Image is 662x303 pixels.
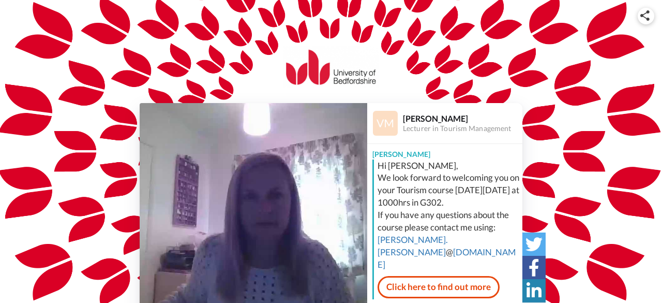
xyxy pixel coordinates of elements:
[283,46,379,88] img: University of Bedfordshire logo
[378,160,520,271] div: Hi [PERSON_NAME], We look forward to welcoming you on your Tourism course [DATE][DATE] at 1000hrs...
[403,124,522,133] div: Lecturer in Tourism Management
[640,10,650,21] img: ic_share.svg
[367,144,522,160] div: [PERSON_NAME]
[378,276,500,298] a: Click here to find out more
[373,111,398,136] img: Profile Image
[403,113,522,123] div: [PERSON_NAME]
[378,234,448,257] a: [PERSON_NAME].[PERSON_NAME]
